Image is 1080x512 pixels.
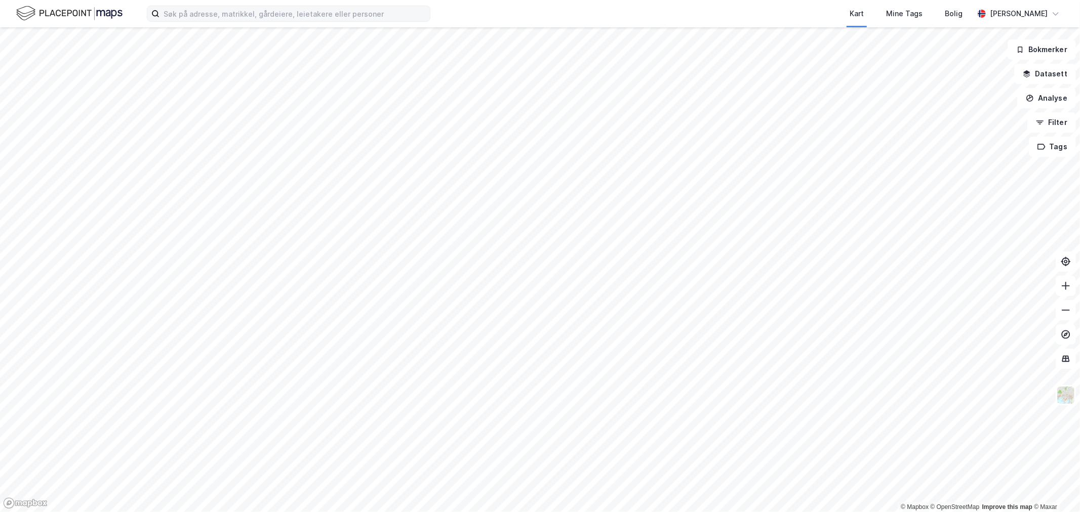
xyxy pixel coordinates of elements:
[3,497,48,509] a: Mapbox homepage
[1017,88,1076,108] button: Analyse
[850,8,864,20] div: Kart
[1029,137,1076,157] button: Tags
[901,503,929,510] a: Mapbox
[1008,39,1076,60] button: Bokmerker
[982,503,1032,510] a: Improve this map
[990,8,1048,20] div: [PERSON_NAME]
[16,5,123,22] img: logo.f888ab2527a4732fd821a326f86c7f29.svg
[1029,463,1080,512] div: Kontrollprogram for chat
[931,503,980,510] a: OpenStreetMap
[1027,112,1076,133] button: Filter
[886,8,923,20] div: Mine Tags
[1014,64,1076,84] button: Datasett
[159,6,430,21] input: Søk på adresse, matrikkel, gårdeiere, leietakere eller personer
[1029,463,1080,512] iframe: Chat Widget
[1056,386,1075,405] img: Z
[945,8,963,20] div: Bolig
